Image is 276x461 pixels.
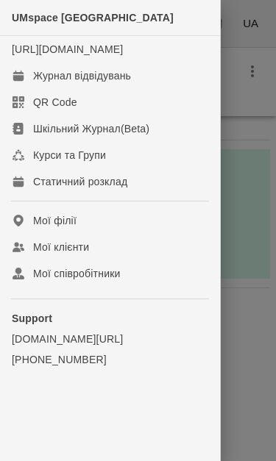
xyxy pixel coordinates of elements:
[12,332,208,346] a: [DOMAIN_NAME][URL]
[33,148,106,162] div: Курси та Групи
[33,240,89,254] div: Мої клієнти
[12,43,123,55] a: [URL][DOMAIN_NAME]
[33,68,131,83] div: Журнал відвідувань
[33,95,77,110] div: QR Code
[33,213,77,228] div: Мої філії
[33,121,149,136] div: Шкільний Журнал(Beta)
[33,266,121,281] div: Мої співробітники
[12,12,174,24] span: UMspace [GEOGRAPHIC_DATA]
[12,311,208,326] p: Support
[33,174,127,189] div: Статичний розклад
[12,352,208,367] a: [PHONE_NUMBER]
